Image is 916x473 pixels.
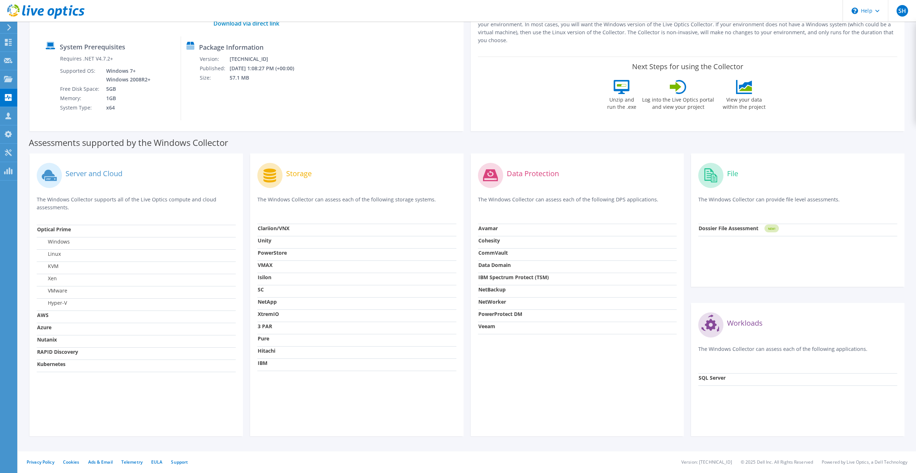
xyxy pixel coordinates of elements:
p: The Windows Collector supports all of the Live Optics compute and cloud assessments. [37,196,236,211]
td: 57.1 MB [229,73,304,82]
label: Unzip and run the .exe [605,94,638,111]
label: Xen [37,275,57,282]
a: Support [171,459,188,465]
strong: 3 PAR [258,323,272,330]
li: Version: [TECHNICAL_ID] [681,459,732,465]
a: Telemetry [121,459,143,465]
td: Published: [199,64,229,73]
label: System Prerequisites [60,43,125,50]
td: 5GB [101,84,152,94]
strong: AWS [37,312,49,318]
label: Data Protection [507,170,559,177]
strong: Veeam [478,323,495,330]
label: View your data within the project [718,94,770,111]
strong: Kubernetes [37,361,66,367]
label: Linux [37,250,61,258]
label: Next Steps for using the Collector [632,62,743,71]
td: Size: [199,73,229,82]
label: File [727,170,738,177]
strong: Cohesity [478,237,500,244]
label: Server and Cloud [66,170,122,177]
a: Download via direct link [213,19,279,27]
label: Package Information [199,44,263,51]
li: © 2025 Dell Inc. All Rights Reserved [741,459,813,465]
strong: CommVault [478,249,508,256]
strong: IBM [258,360,267,366]
a: Privacy Policy [27,459,54,465]
td: Free Disk Space: [60,84,101,94]
strong: Isilon [258,274,271,281]
strong: Optical Prime [37,226,71,233]
td: Version: [199,54,229,64]
p: The Windows Collector can assess each of the following DPS applications. [478,196,677,210]
strong: NetApp [258,298,277,305]
strong: NetWorker [478,298,506,305]
label: Workloads [727,320,763,327]
p: Live Optics supports agentless collection of different operating systems, appliances, and applica... [478,13,898,44]
strong: Avamar [478,225,498,232]
strong: Azure [37,324,51,331]
strong: Unity [258,237,271,244]
strong: NetBackup [478,286,506,293]
strong: Nutanix [37,336,57,343]
tspan: NEW! [768,227,775,231]
td: Windows 7+ Windows 2008R2+ [101,66,152,84]
td: [TECHNICAL_ID] [229,54,304,64]
strong: Data Domain [478,262,511,268]
strong: SQL Server [699,374,726,381]
td: Supported OS: [60,66,101,84]
td: Memory: [60,94,101,103]
label: VMware [37,287,67,294]
p: The Windows Collector can assess each of the following applications. [698,345,897,360]
a: EULA [151,459,162,465]
a: Cookies [63,459,80,465]
strong: IBM Spectrum Protect (TSM) [478,274,549,281]
svg: \n [852,8,858,14]
strong: XtremIO [258,311,279,317]
td: x64 [101,103,152,112]
p: The Windows Collector can assess each of the following storage systems. [257,196,456,210]
strong: SC [258,286,264,293]
strong: PowerProtect DM [478,311,522,317]
p: The Windows Collector can provide file level assessments. [698,196,897,210]
td: [DATE] 1:08:27 PM (+00:00) [229,64,304,73]
a: Ads & Email [88,459,113,465]
strong: Hitachi [258,347,275,354]
li: Powered by Live Optics, a Dell Technology [822,459,907,465]
strong: Clariion/VNX [258,225,289,232]
label: KVM [37,263,59,270]
label: Log into the Live Optics portal and view your project [642,94,714,111]
span: SH [897,5,908,17]
label: Windows [37,238,70,245]
label: Requires .NET V4.7.2+ [60,55,113,62]
strong: Pure [258,335,269,342]
strong: VMAX [258,262,272,268]
label: Storage [286,170,312,177]
strong: RAPID Discovery [37,348,78,355]
td: 1GB [101,94,152,103]
label: Assessments supported by the Windows Collector [29,139,228,146]
td: System Type: [60,103,101,112]
strong: Dossier File Assessment [699,225,758,232]
strong: PowerStore [258,249,287,256]
label: Hyper-V [37,299,67,307]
